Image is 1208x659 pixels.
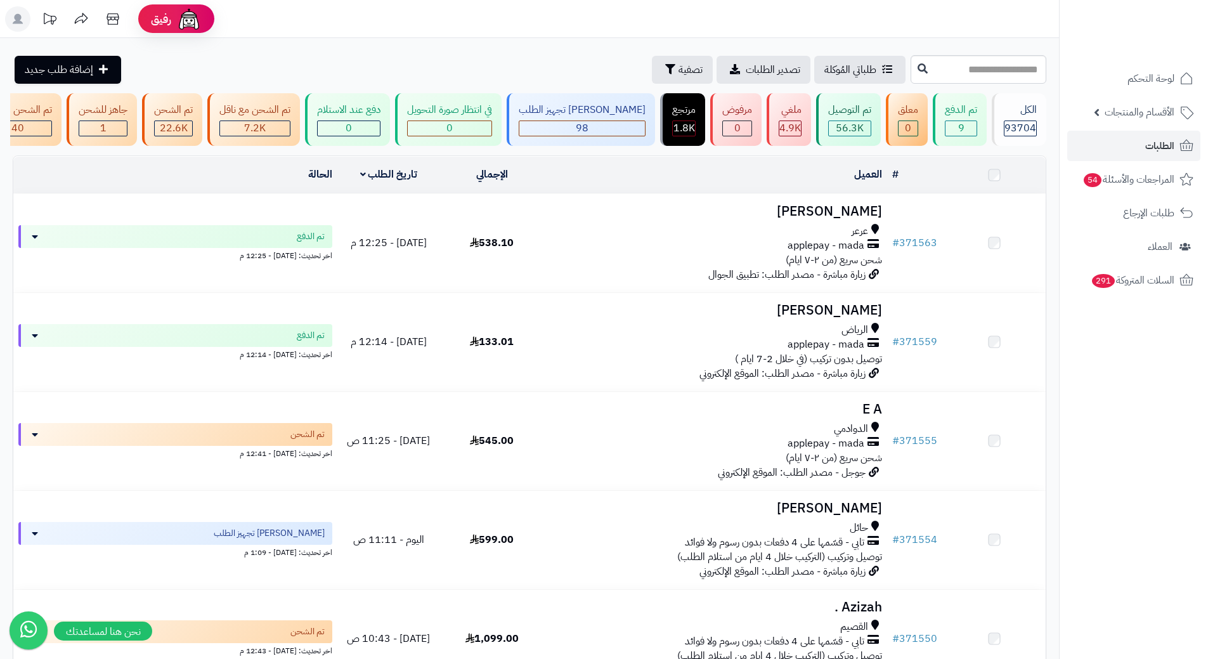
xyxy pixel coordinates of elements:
a: لوحة التحكم [1067,63,1200,94]
div: 22638 [155,121,192,136]
a: #371550 [892,631,937,646]
a: [PERSON_NAME] تجهيز الطلب 98 [504,93,658,146]
a: السلات المتروكة291 [1067,265,1200,296]
span: # [892,334,899,349]
span: applepay - mada [788,238,864,253]
div: 0 [318,121,380,136]
span: 133.01 [470,334,514,349]
span: تم الشحن [290,428,325,441]
span: 9 [958,121,964,136]
span: # [892,433,899,448]
span: 545.00 [470,433,514,448]
span: زيارة مباشرة - مصدر الطلب: تطبيق الجوال [708,267,866,282]
span: 98 [576,121,588,136]
span: 0 [446,121,453,136]
span: 7.2K [244,121,266,136]
div: [PERSON_NAME] تجهيز الطلب [519,103,646,117]
span: # [892,631,899,646]
span: الدوادمي [834,422,868,436]
span: توصيل بدون تركيب (في خلال 2-7 ايام ) [735,351,882,367]
span: 599.00 [470,532,514,547]
div: اخر تحديث: [DATE] - 12:14 م [18,347,332,360]
a: تصدير الطلبات [717,56,810,84]
h3: [PERSON_NAME] [549,501,882,516]
div: في انتظار صورة التحويل [407,103,492,117]
h3: E A [549,402,882,417]
span: لوحة التحكم [1127,70,1174,88]
span: 291 [1092,274,1115,288]
span: زيارة مباشرة - مصدر الطلب: الموقع الإلكتروني [699,366,866,381]
span: الرياض [841,323,868,337]
a: تحديثات المنصة [34,6,65,35]
div: 0 [408,121,491,136]
span: تم الدفع [297,329,325,342]
span: تابي - قسّمها على 4 دفعات بدون رسوم ولا فوائد [685,535,864,550]
a: الإجمالي [476,167,508,182]
div: 98 [519,121,645,136]
div: 56318 [829,121,871,136]
a: العملاء [1067,232,1200,262]
div: دفع عند الاستلام [317,103,380,117]
span: تصدير الطلبات [746,62,800,77]
a: إضافة طلب جديد [15,56,121,84]
div: 0 [723,121,751,136]
span: إضافة طلب جديد [25,62,93,77]
span: 54 [1084,173,1102,187]
span: تم الشحن [290,625,325,638]
span: 93704 [1004,121,1036,136]
span: عرعر [852,224,868,238]
span: المراجعات والأسئلة [1082,171,1174,188]
div: جاهز للشحن [79,103,127,117]
span: طلباتي المُوكلة [824,62,876,77]
span: شحن سريع (من ٢-٧ ايام) [786,450,882,466]
a: تم الدفع 9 [930,93,989,146]
span: 0 [346,121,352,136]
h3: [PERSON_NAME] [549,303,882,318]
span: توصيل وتركيب (التركيب خلال 4 ايام من استلام الطلب) [677,549,882,564]
span: جوجل - مصدر الطلب: الموقع الإلكتروني [718,465,866,480]
a: مرتجع 1.8K [658,93,708,146]
div: اخر تحديث: [DATE] - 12:25 م [18,248,332,261]
div: مرفوض [722,103,752,117]
span: [PERSON_NAME] تجهيز الطلب [214,527,325,540]
span: تصفية [679,62,703,77]
a: المراجعات والأسئلة54 [1067,164,1200,195]
img: ai-face.png [176,6,202,32]
span: 22.6K [160,121,188,136]
a: #371555 [892,433,937,448]
h3: [PERSON_NAME] [549,204,882,219]
span: طلبات الإرجاع [1123,204,1174,222]
span: 56.3K [836,121,864,136]
a: تم الشحن مع ناقل 7.2K [205,93,302,146]
button: تصفية [652,56,713,84]
span: # [892,235,899,251]
a: العميل [854,167,882,182]
span: 0 [734,121,741,136]
span: 1.8K [673,121,695,136]
div: اخر تحديث: [DATE] - 1:09 م [18,545,332,558]
span: 340 [5,121,24,136]
a: تم الشحن 22.6K [140,93,205,146]
span: 0 [905,121,911,136]
a: دفع عند الاستلام 0 [302,93,393,146]
span: العملاء [1148,238,1172,256]
div: 4945 [779,121,801,136]
div: الكل [1004,103,1037,117]
a: #371559 [892,334,937,349]
span: تابي - قسّمها على 4 دفعات بدون رسوم ولا فوائد [685,634,864,649]
div: 1796 [673,121,695,136]
a: تاريخ الطلب [360,167,418,182]
a: الحالة [308,167,332,182]
span: تم الدفع [297,230,325,243]
a: معلق 0 [883,93,930,146]
div: تم الشحن [154,103,193,117]
div: 7223 [220,121,290,136]
div: 1 [79,121,127,136]
span: رفيق [151,11,171,27]
span: زيارة مباشرة - مصدر الطلب: الموقع الإلكتروني [699,564,866,579]
span: [DATE] - 12:25 م [351,235,427,251]
a: # [892,167,899,182]
span: السلات المتروكة [1091,271,1174,289]
div: 0 [899,121,918,136]
a: الطلبات [1067,131,1200,161]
